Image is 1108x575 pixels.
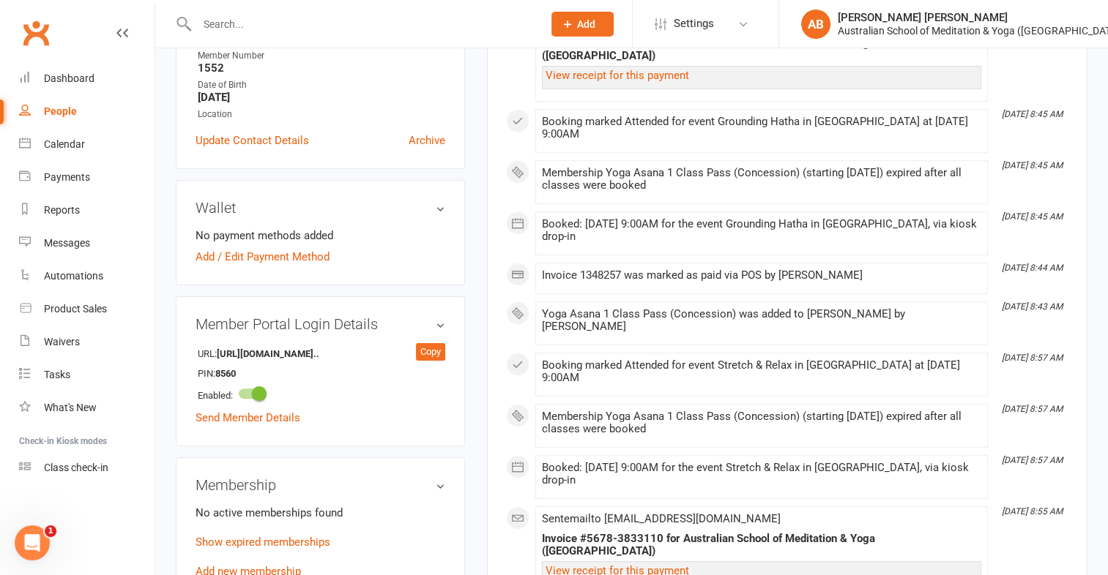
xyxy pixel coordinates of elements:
[198,49,445,63] div: Member Number
[19,260,155,293] a: Automations
[44,171,90,183] div: Payments
[546,69,689,82] a: View receipt for this payment
[196,200,445,216] h3: Wallet
[198,91,445,104] strong: [DATE]
[1002,109,1063,119] i: [DATE] 8:45 AM
[19,326,155,358] a: Waivers
[542,512,781,525] span: Sent email to [EMAIL_ADDRESS][DOMAIN_NAME]
[1002,353,1063,363] i: [DATE] 8:57 AM
[542,116,981,140] div: Booking marked Attended for event Grounding Hatha in [GEOGRAPHIC_DATA] at [DATE] 9:00AM
[542,37,981,62] div: Invoice #5678-1348257 for Australian School of Meditation & Yoga ([GEOGRAPHIC_DATA])
[15,525,50,560] iframe: Intercom live chat
[18,15,54,51] a: Clubworx
[198,61,445,75] strong: 1552
[196,132,309,149] a: Update Contact Details
[44,369,70,380] div: Tasks
[19,391,155,424] a: What's New
[577,18,595,30] span: Add
[196,383,445,405] li: Enabled:
[44,270,103,282] div: Automations
[542,218,981,243] div: Booked: [DATE] 9:00AM for the event Grounding Hatha in [GEOGRAPHIC_DATA], via kiosk drop-in
[1002,404,1063,414] i: [DATE] 8:57 AM
[19,161,155,194] a: Payments
[542,308,981,333] div: Yoga Asana 1 Class Pass (Concession) was added to [PERSON_NAME] by [PERSON_NAME]
[44,105,77,117] div: People
[44,138,85,150] div: Calendar
[409,132,445,149] a: Archive
[196,227,445,244] li: No payment methods added
[44,72,94,84] div: Dashboard
[193,14,532,34] input: Search...
[44,204,80,216] div: Reports
[801,10,830,39] div: AB
[198,78,445,92] div: Date of Birth
[674,7,714,40] span: Settings
[196,411,300,424] a: Send Member Details
[1002,455,1063,465] i: [DATE] 8:57 AM
[196,477,445,493] h3: Membership
[542,462,981,486] div: Booked: [DATE] 9:00AM for the event Stretch & Relax in [GEOGRAPHIC_DATA], via kiosk drop-in
[542,533,981,557] div: Invoice #5678-3833110 for Australian School of Meditation & Yoga ([GEOGRAPHIC_DATA])
[19,227,155,260] a: Messages
[1002,211,1063,222] i: [DATE] 8:45 AM
[1002,160,1063,170] i: [DATE] 8:45 AM
[542,167,981,192] div: Membership Yoga Asana 1 Class Pass (Concession) (starting [DATE]) expired after all classes were ...
[416,343,445,361] div: Copy
[19,62,155,95] a: Dashboard
[45,525,56,537] span: 1
[19,293,155,326] a: Product Sales
[198,108,445,121] div: Location
[19,451,155,484] a: Class kiosk mode
[551,12,614,37] button: Add
[1002,301,1063,312] i: [DATE] 8:43 AM
[542,359,981,384] div: Booking marked Attended for event Stretch & Relax in [GEOGRAPHIC_DATA] at [DATE] 9:00AM
[44,303,107,315] div: Product Sales
[19,95,155,128] a: People
[44,462,108,473] div: Class check-in
[196,248,330,266] a: Add / Edit Payment Method
[44,336,80,347] div: Waivers
[196,504,445,522] p: No active memberships found
[1002,263,1063,273] i: [DATE] 8:44 AM
[44,402,97,413] div: What's New
[196,535,330,549] a: Show expired memberships
[44,237,90,249] div: Messages
[19,128,155,161] a: Calendar
[196,343,445,364] li: URL:
[196,316,445,332] h3: Member Portal Login Details
[217,347,319,362] strong: [URL][DOMAIN_NAME]..
[196,363,445,383] li: PIN:
[542,410,981,435] div: Membership Yoga Asana 1 Class Pass (Concession) (starting [DATE]) expired after all classes were ...
[1002,506,1063,516] i: [DATE] 8:55 AM
[542,269,981,282] div: Invoice 1348257 was marked as paid via POS by [PERSON_NAME]
[19,358,155,391] a: Tasks
[215,367,300,382] strong: 8560
[19,194,155,227] a: Reports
